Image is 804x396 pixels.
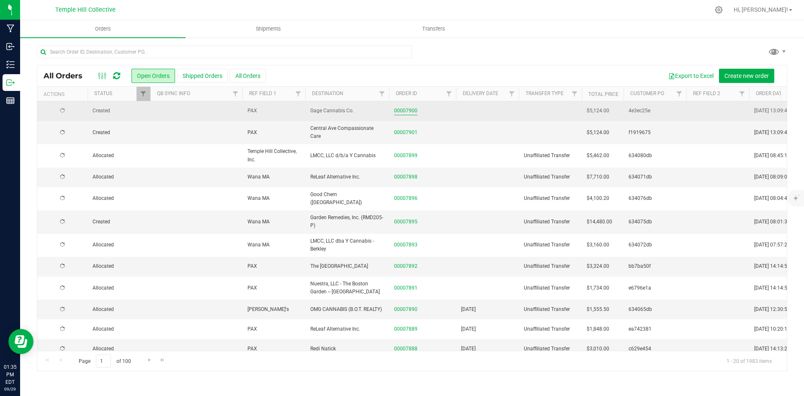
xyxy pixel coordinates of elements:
[44,71,91,80] span: All Orders
[629,241,681,249] span: 634072db
[629,173,681,181] span: 634071db
[524,325,577,333] span: Unaffiliated Transfer
[411,25,456,33] span: Transfers
[247,284,257,292] span: PAX
[587,325,609,333] span: $1,848.00
[20,20,186,38] a: Orders
[754,218,801,226] span: [DATE] 08:01:31 EDT
[587,345,609,353] span: $3,010.00
[673,87,686,101] a: Filter
[247,194,270,202] span: Wana MA
[6,42,15,51] inline-svg: Inbound
[93,262,145,270] span: Allocated
[754,262,801,270] span: [DATE] 14:14:57 EDT
[587,173,609,181] span: $7,710.00
[587,262,609,270] span: $3,324.00
[630,91,664,96] a: Customer PO
[754,173,801,181] span: [DATE] 08:09:00 EDT
[394,325,417,333] a: 00007889
[291,87,305,101] a: Filter
[524,345,577,353] span: Unaffiliated Transfer
[587,284,609,292] span: $1,734.00
[8,329,33,354] iframe: Resource center
[247,345,257,353] span: PAX
[247,173,270,181] span: Wana MA
[587,129,609,137] span: $5,124.00
[157,91,190,96] a: QB Sync Info
[394,129,417,137] a: 00007901
[524,241,577,249] span: Unaffiliated Transfer
[93,173,145,181] span: Allocated
[93,218,145,226] span: Created
[524,218,577,226] span: Unaffiliated Transfer
[734,6,788,13] span: Hi, [PERSON_NAME]!
[310,280,384,296] span: Nuestra, LLC - The Boston Garden -- [GEOGRAPHIC_DATA]
[6,24,15,33] inline-svg: Manufacturing
[587,241,609,249] span: $3,160.00
[587,218,612,226] span: $14,480.00
[461,325,476,333] span: [DATE]
[310,152,384,160] span: LMCC, LLC d/b/a Y Cannabis
[754,325,801,333] span: [DATE] 10:20:17 EDT
[663,69,719,83] button: Export to Excel
[247,218,270,226] span: Wana MA
[394,152,417,160] a: 00007899
[351,20,516,38] a: Transfers
[505,87,519,101] a: Filter
[394,194,417,202] a: 00007896
[375,87,389,101] a: Filter
[157,355,169,366] a: Go to the last page
[310,305,384,313] span: OMG CANNABIS (B.O.T. REALTY)
[6,78,15,87] inline-svg: Outbound
[55,6,116,13] span: Temple Hill Collective
[72,355,138,368] span: Page of 100
[629,194,681,202] span: 634076db
[249,91,276,96] a: Ref Field 1
[754,241,801,249] span: [DATE] 07:57:21 EDT
[524,305,577,313] span: Unaffiliated Transfer
[93,107,145,115] span: Created
[186,20,351,38] a: Shipments
[693,91,720,96] a: Ref Field 2
[394,173,417,181] a: 00007898
[714,6,724,14] div: Manage settings
[94,91,112,96] a: Status
[245,25,292,33] span: Shipments
[629,284,681,292] span: e6796e1a
[754,305,801,313] span: [DATE] 12:30:59 EDT
[524,152,577,160] span: Unaffiliated Transfer
[629,325,681,333] span: ea742381
[93,194,145,202] span: Allocated
[394,305,417,313] a: 00007890
[4,363,16,386] p: 01:35 PM EDT
[177,69,228,83] button: Shipped Orders
[247,107,257,115] span: PAX
[524,262,577,270] span: Unaffiliated Transfer
[526,91,564,96] a: Transfer Type
[396,91,417,96] a: Order ID
[310,345,384,353] span: Redi Natick
[524,194,577,202] span: Unaffiliated Transfer
[247,241,270,249] span: Wana MA
[524,284,577,292] span: Unaffiliated Transfer
[310,124,384,140] span: Central Ave Compassionate Care
[629,152,681,160] span: 634080db
[310,237,384,253] span: LMCC, LLC dba Y Cannabis - Berkley
[247,325,257,333] span: PAX
[629,305,681,313] span: 634065db
[247,262,257,270] span: PAX
[93,345,145,353] span: Allocated
[131,69,175,83] button: Open Orders
[310,325,384,333] span: ReLeaf Alternative Inc.
[587,152,609,160] span: $5,462.00
[310,191,384,207] span: Good Chem ([GEOGRAPHIC_DATA])
[93,305,145,313] span: Allocated
[4,386,16,392] p: 09/29
[724,72,769,79] span: Create new order
[754,284,801,292] span: [DATE] 14:14:55 EDT
[84,25,122,33] span: Orders
[463,91,498,96] a: Delivery Date
[720,355,778,367] span: 1 - 20 of 1983 items
[756,91,785,96] a: Order Date
[442,87,456,101] a: Filter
